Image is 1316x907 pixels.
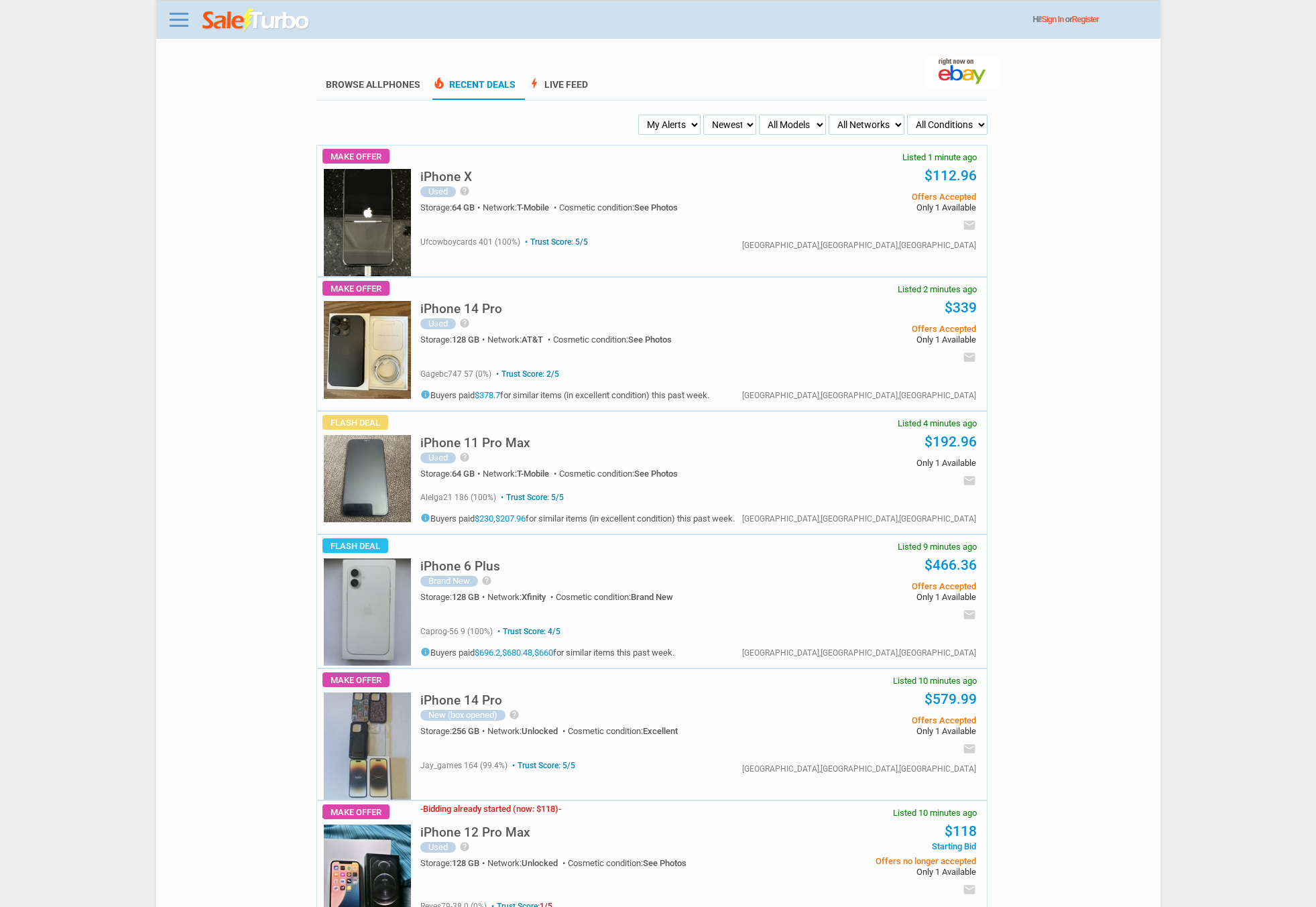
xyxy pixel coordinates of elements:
a: iPhone 14 Pro [420,305,502,315]
span: Listed 2 minutes ago [898,285,977,294]
span: Listed 1 minute ago [902,153,977,162]
span: Only 1 Available [774,867,975,876]
a: iPhone X [420,173,472,183]
a: $339 [945,300,977,316]
div: Used [420,452,456,463]
span: Hi! [1033,15,1042,24]
div: Network: [487,859,568,867]
span: Flash Deal [322,415,388,430]
div: Cosmetic condition: [556,593,673,601]
a: $696.2 [475,648,500,658]
span: Phones [383,79,420,90]
img: s-l225.jpg [324,169,411,276]
span: Offers no longer accepted [774,857,975,865]
img: s-l225.jpg [324,435,411,522]
img: s-l225.jpg [324,692,411,800]
span: bolt [528,76,541,90]
span: Xfinity [522,592,546,602]
span: or [1065,15,1099,24]
img: s-l225.jpg [324,558,411,666]
i: info [420,389,430,400]
span: ufcowboycards 401 (100%) [420,237,520,247]
div: Cosmetic condition: [553,335,672,344]
i: help [459,452,470,463]
a: Register [1072,15,1099,24]
h5: Buyers paid , for similar items (in excellent condition) this past week. [420,513,735,523]
span: Offers Accepted [774,324,975,333]
a: iPhone 12 Pro Max [420,829,530,839]
span: Listed 9 minutes ago [898,542,977,551]
span: alelga21 186 (100%) [420,493,496,502]
span: gagebc747 57 (0%) [420,369,491,379]
i: email [963,219,976,232]
a: local_fire_departmentRecent Deals [432,79,516,100]
span: Listed 10 minutes ago [893,808,977,817]
span: 64 GB [452,469,475,479]
div: Used [420,186,456,197]
div: Network: [487,593,556,601]
div: Cosmetic condition: [559,469,678,478]
div: [GEOGRAPHIC_DATA],[GEOGRAPHIC_DATA],[GEOGRAPHIC_DATA] [742,241,976,249]
i: help [481,575,492,586]
span: 64 GB [452,202,475,213]
span: 256 GB [452,726,479,736]
a: $118 [945,823,977,839]
a: $660 [534,648,553,658]
a: $466.36 [924,557,977,573]
span: See Photos [628,335,672,345]
div: [GEOGRAPHIC_DATA],[GEOGRAPHIC_DATA],[GEOGRAPHIC_DATA] [742,391,976,400]
span: caprog-56 9 (100%) [420,627,493,636]
span: Offers Accepted [774,716,975,725]
span: Unlocked [522,726,558,736]
span: Trust Score: 5/5 [522,237,588,247]
h5: iPhone 14 Pro [420,302,502,315]
h5: iPhone 14 Pro [420,694,502,707]
a: $378.7 [475,390,500,400]
span: Make Offer [322,672,390,687]
i: email [963,474,976,487]
span: Offers Accepted [774,192,975,201]
div: Storage: [420,469,483,478]
a: iPhone 11 Pro Max [420,439,530,449]
div: Cosmetic condition: [559,203,678,212]
a: $230 [475,513,493,524]
span: Flash Deal [322,538,388,553]
a: iPhone 14 Pro [420,697,502,707]
span: Brand New [631,592,673,602]
div: Network: [483,203,559,212]
span: - [420,804,423,814]
h5: iPhone X [420,170,472,183]
a: $192.96 [924,434,977,450]
div: Used [420,318,456,329]
i: email [963,608,976,621]
h5: Buyers paid , , for similar items this past week. [420,647,674,657]
span: Only 1 Available [774,459,975,467]
span: Make Offer [322,281,390,296]
h5: Buyers paid for similar items (in excellent condition) this past week. [420,389,709,400]
div: Storage: [420,203,483,212]
span: Make Offer [322,804,390,819]
h5: iPhone 11 Pro Max [420,436,530,449]
span: Only 1 Available [774,727,975,735]
span: AT&T [522,335,543,345]
div: Cosmetic condition: [568,859,686,867]
span: Only 1 Available [774,335,975,344]
span: Trust Score: 4/5 [495,627,560,636]
span: Make Offer [322,149,390,164]
span: - [558,804,561,814]
span: 128 GB [452,858,479,868]
span: Trust Score: 5/5 [510,761,575,770]
h3: Bidding already started (now: $118) [420,804,561,813]
div: Storage: [420,335,487,344]
div: Network: [487,335,553,344]
div: New (box opened) [420,710,505,721]
div: [GEOGRAPHIC_DATA],[GEOGRAPHIC_DATA],[GEOGRAPHIC_DATA] [742,765,976,773]
span: Unlocked [522,858,558,868]
span: Trust Score: 5/5 [498,493,564,502]
span: 128 GB [452,335,479,345]
span: Only 1 Available [774,593,975,601]
a: $112.96 [924,168,977,184]
div: Storage: [420,727,487,735]
i: email [963,742,976,755]
span: Offers Accepted [774,582,975,591]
